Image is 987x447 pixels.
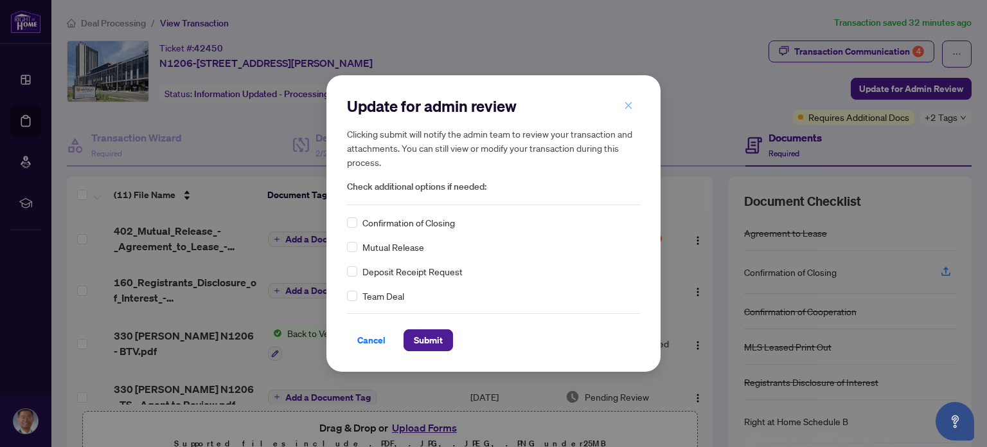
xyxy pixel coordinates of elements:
button: Open asap [936,402,974,441]
h2: Update for admin review [347,96,640,116]
span: Check additional options if needed: [347,179,640,194]
span: Submit [414,330,443,351]
span: Team Deal [362,289,404,303]
h5: Clicking submit will notify the admin team to review your transaction and attachments. You can st... [347,127,640,169]
button: Submit [404,329,453,351]
span: close [624,101,633,110]
button: Cancel [347,329,396,351]
span: Confirmation of Closing [362,215,455,230]
span: Cancel [357,330,386,351]
span: Deposit Receipt Request [362,264,463,278]
span: Mutual Release [362,240,424,254]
